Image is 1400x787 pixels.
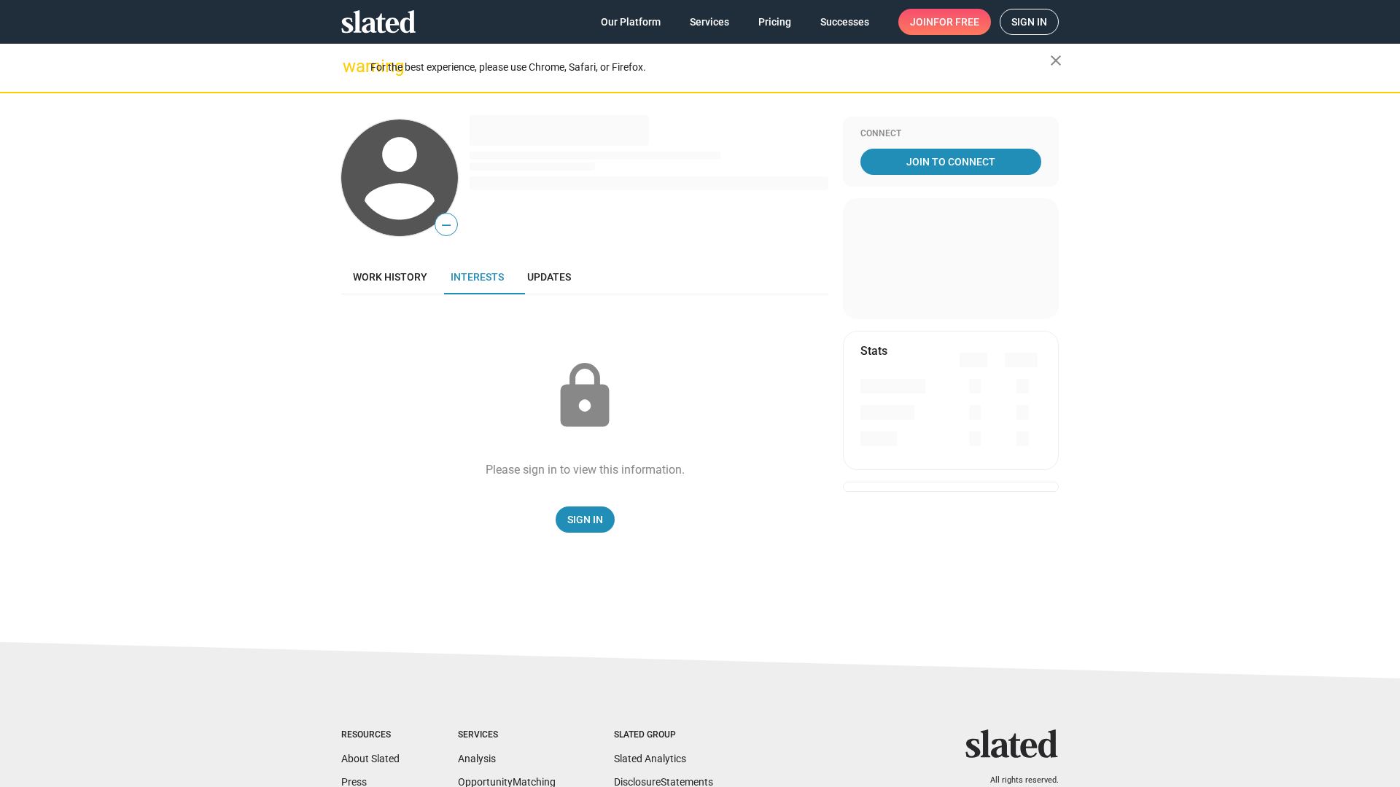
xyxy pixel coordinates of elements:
[341,729,400,741] div: Resources
[933,9,979,35] span: for free
[589,9,672,35] a: Our Platform
[548,360,621,433] mat-icon: lock
[1047,52,1065,69] mat-icon: close
[486,462,685,477] div: Please sign in to view this information.
[747,9,803,35] a: Pricing
[820,9,869,35] span: Successes
[556,506,615,533] a: Sign In
[614,753,686,764] a: Slated Analytics
[758,9,791,35] span: Pricing
[1000,9,1059,35] a: Sign in
[435,216,457,235] span: —
[343,58,360,75] mat-icon: warning
[458,753,496,764] a: Analysis
[567,506,603,533] span: Sign In
[341,259,439,294] a: Work history
[678,9,741,35] a: Services
[353,271,427,283] span: Work history
[614,729,713,741] div: Slated Group
[439,259,516,294] a: Interests
[863,149,1038,175] span: Join To Connect
[910,9,979,35] span: Join
[860,128,1041,140] div: Connect
[341,753,400,764] a: About Slated
[1011,9,1047,34] span: Sign in
[370,58,1050,77] div: For the best experience, please use Chrome, Safari, or Firefox.
[860,149,1041,175] a: Join To Connect
[809,9,881,35] a: Successes
[516,259,583,294] a: Updates
[458,729,556,741] div: Services
[898,9,991,35] a: Joinfor free
[451,271,504,283] span: Interests
[601,9,661,35] span: Our Platform
[860,343,887,359] mat-card-title: Stats
[690,9,729,35] span: Services
[527,271,571,283] span: Updates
